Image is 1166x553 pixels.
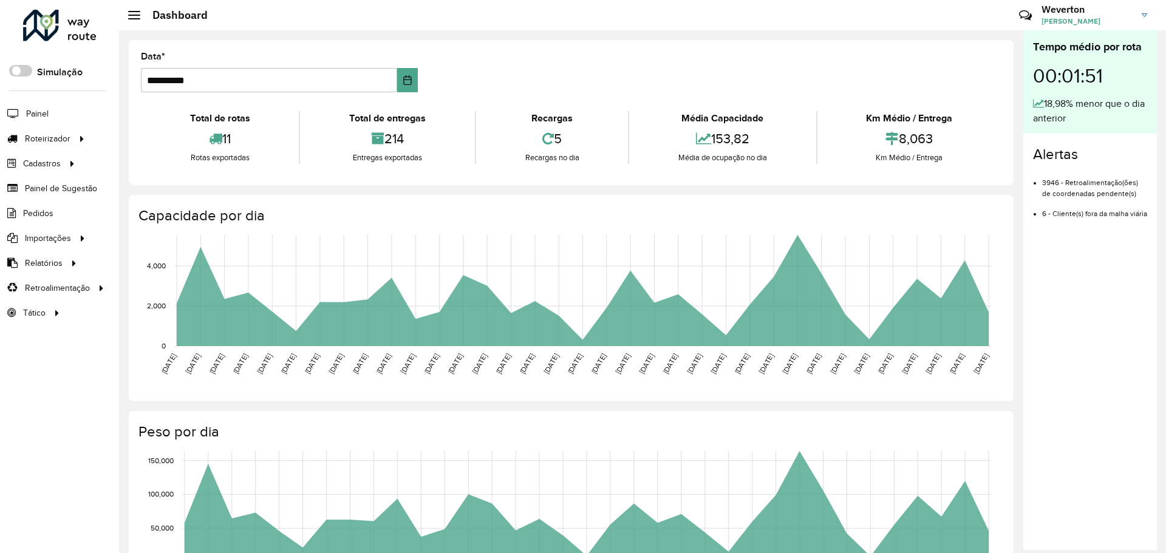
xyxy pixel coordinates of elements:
[140,8,208,22] h2: Dashboard
[446,352,464,375] text: [DATE]
[471,352,488,375] text: [DATE]
[37,65,83,80] label: Simulação
[590,352,607,375] text: [DATE]
[351,352,369,375] text: [DATE]
[638,352,655,375] text: [DATE]
[144,111,296,126] div: Total de rotas
[162,342,166,350] text: 0
[494,352,512,375] text: [DATE]
[25,257,63,270] span: Relatórios
[566,352,584,375] text: [DATE]
[23,157,61,170] span: Cadastros
[479,126,625,152] div: 5
[147,302,166,310] text: 2,000
[757,352,775,375] text: [DATE]
[733,352,751,375] text: [DATE]
[632,111,813,126] div: Média Capacidade
[853,352,870,375] text: [DATE]
[924,352,942,375] text: [DATE]
[148,490,174,498] text: 100,000
[632,152,813,164] div: Média de ocupação no dia
[144,152,296,164] div: Rotas exportadas
[303,152,471,164] div: Entregas exportadas
[397,68,418,92] button: Choose Date
[147,262,166,270] text: 4,000
[151,524,174,532] text: 50,000
[144,126,296,152] div: 11
[375,352,392,375] text: [DATE]
[26,107,49,120] span: Painel
[805,352,822,375] text: [DATE]
[781,352,799,375] text: [DATE]
[138,423,1001,441] h4: Peso por dia
[303,111,471,126] div: Total de entregas
[148,456,174,464] text: 150,000
[948,352,966,375] text: [DATE]
[876,352,894,375] text: [DATE]
[160,352,177,375] text: [DATE]
[479,111,625,126] div: Recargas
[399,352,417,375] text: [DATE]
[686,352,703,375] text: [DATE]
[632,126,813,152] div: 153,82
[279,352,297,375] text: [DATE]
[303,126,471,152] div: 214
[423,352,440,375] text: [DATE]
[874,4,1001,36] div: Críticas? Dúvidas? Elogios? Sugestões? Entre em contato conosco!
[141,49,165,64] label: Data
[1012,2,1038,29] a: Contato Rápido
[901,352,918,375] text: [DATE]
[479,152,625,164] div: Recargas no dia
[256,352,273,375] text: [DATE]
[972,352,990,375] text: [DATE]
[1042,4,1133,15] h3: Weverton
[303,352,321,375] text: [DATE]
[820,111,998,126] div: Km Médio / Entrega
[614,352,632,375] text: [DATE]
[1042,168,1147,199] li: 3946 - Retroalimentação(ões) de coordenadas pendente(s)
[661,352,679,375] text: [DATE]
[820,152,998,164] div: Km Médio / Entrega
[542,352,560,375] text: [DATE]
[25,232,71,245] span: Importações
[327,352,345,375] text: [DATE]
[138,207,1001,225] h4: Capacidade por dia
[820,126,998,152] div: 8,063
[1033,97,1147,126] div: 18,98% menor que o dia anterior
[709,352,727,375] text: [DATE]
[1042,199,1147,219] li: 6 - Cliente(s) fora da malha viária
[1033,39,1147,55] div: Tempo médio por rota
[25,182,97,195] span: Painel de Sugestão
[184,352,202,375] text: [DATE]
[1042,16,1133,27] span: [PERSON_NAME]
[25,132,70,145] span: Roteirizador
[23,307,46,319] span: Tático
[829,352,847,375] text: [DATE]
[23,207,53,220] span: Pedidos
[518,352,536,375] text: [DATE]
[231,352,249,375] text: [DATE]
[208,352,225,375] text: [DATE]
[1033,146,1147,163] h4: Alertas
[1033,55,1147,97] div: 00:01:51
[25,282,90,294] span: Retroalimentação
